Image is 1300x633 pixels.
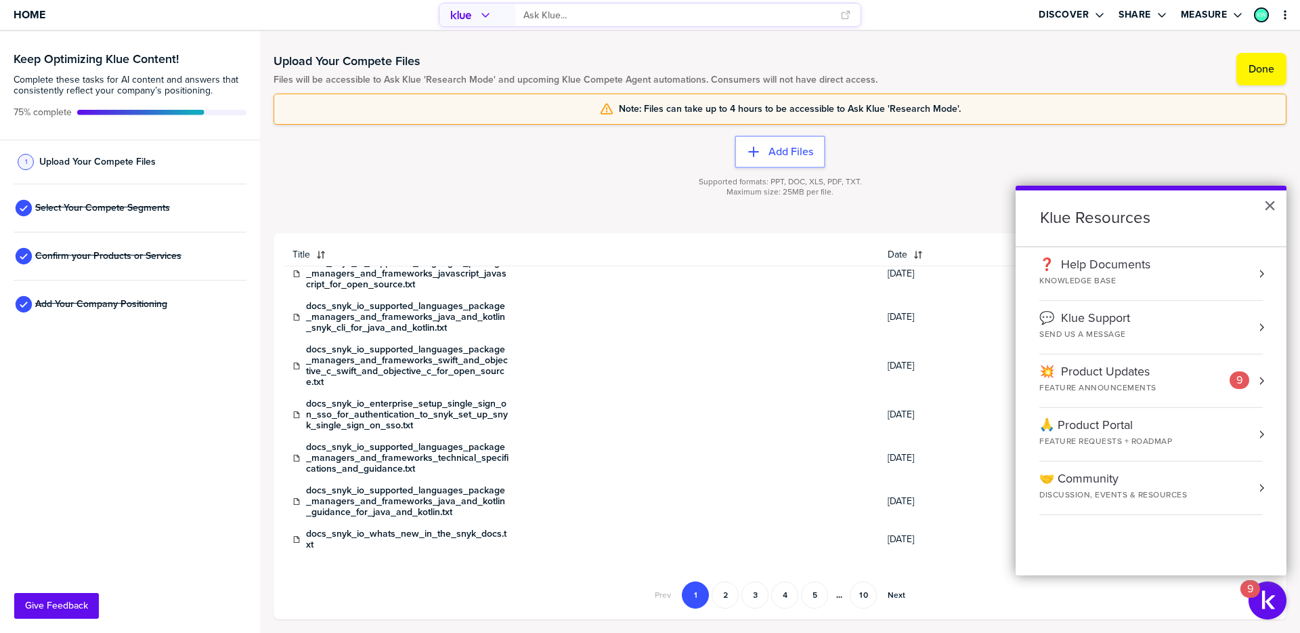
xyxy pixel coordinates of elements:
button: Open Resource Center, 9 new notifications [1249,581,1286,619]
span: [DATE] [888,534,1005,545]
span: Home [14,9,45,20]
span: Title [292,249,310,260]
a: docs_snyk_io_supported_languages_package_managers_and_frameworks_java_and_kotlin_snyk_cli_for_jav... [306,301,509,333]
span: Select Your Compete Segments [35,203,170,213]
span: Date [888,249,907,260]
div: 🤝 Community [1039,472,1187,487]
button: Go to previous page [647,581,679,609]
span: Maximum size: 25MB per file. [727,187,833,197]
a: docs_snyk_io_supported_languages_package_managers_and_frameworks_java_and_kotlin_guidance_for_jav... [306,485,509,518]
div: Kirsten Wissel [1254,7,1269,22]
button: Go to page 10 [850,581,877,609]
div: 💥 Product Updates [1039,365,1184,380]
button: Go to next page [880,581,913,609]
span: [DATE] [888,268,1005,279]
div: FEATURE ANNOUNCEMENTS [1039,382,1184,394]
button: Go to page 4 [771,581,798,609]
span: 1 [25,157,27,167]
div: Discussion, Events & Resources [1039,489,1187,501]
button: Give Feedback [14,593,99,619]
h3: Keep Optimizing Klue Content! [14,53,246,65]
button: Go to page 5 [801,581,828,609]
span: [DATE] [888,453,1005,464]
h2: Klue Resources [1016,190,1286,246]
a: Edit Profile [1253,6,1270,24]
span: Files will be accessible to Ask Klue 'Research Mode' and upcoming Klue Compete Agent automations.... [274,75,877,85]
div: Resource Center [1016,186,1286,575]
label: Add Files [768,145,813,159]
span: [DATE] [888,409,1005,420]
button: Go to page 2 [712,581,739,609]
img: 790c79aec32c2fbae9e8ee0dead9c7e3-sml.png [1255,9,1267,21]
span: [DATE] [888,312,1005,323]
span: Add Your Company Positioning [35,299,167,310]
span: [DATE] [888,496,1005,507]
div: 💬 Klue Support [1039,311,1157,326]
h1: Upload Your Compete Files [274,53,877,69]
label: Done [1249,62,1274,76]
label: Share [1119,9,1151,21]
span: Active [14,107,72,118]
a: docs_snyk_io_supported_languages_package_managers_and_frameworks_javascript_javascript_for_open_s... [306,258,509,290]
a: docs_snyk_io_enterprise_setup_single_sign_on_sso_for_authentication_to_snyk_set_up_snyk_single_si... [306,399,509,431]
a: docs_snyk_io_supported_languages_package_managers_and_frameworks_technical_specifications_and_gui... [306,442,509,474]
span: Supported formats: PPT, DOC, XLS, PDF, TXT. [699,177,862,187]
label: Discover [1039,9,1089,21]
div: 9 [1247,589,1253,607]
span: Note: Files can take up to 4 hours to be accessible to Ask Klue 'Research Mode'. [619,104,961,115]
button: Close [1263,195,1276,216]
div: KNOWLEDGE BASE [1039,275,1150,287]
span: [DATE] [888,361,1005,371]
input: Ask Klue... [523,4,832,26]
label: Measure [1181,9,1228,21]
div: ❓ Help Documents [1039,258,1150,272]
button: Go to page 3 [741,581,768,609]
nav: Pagination Navigation [645,581,915,609]
span: Complete these tasks for AI content and answers that consistently reflect your company’s position... [14,75,246,96]
a: docs_snyk_io_supported_languages_package_managers_and_frameworks_swift_and_objective_c_swift_and_... [306,344,509,388]
a: docs_snyk_io_whats_new_in_the_snyk_docs.txt [306,529,509,550]
div: Feature Requests + Roadmap [1039,436,1172,447]
span: Upload Your Compete Files [39,157,156,167]
div: 🙏 Product Portal [1039,418,1172,433]
div: SEND US A MESSAGE [1039,329,1157,340]
span: Confirm your Products or Services [35,251,181,262]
